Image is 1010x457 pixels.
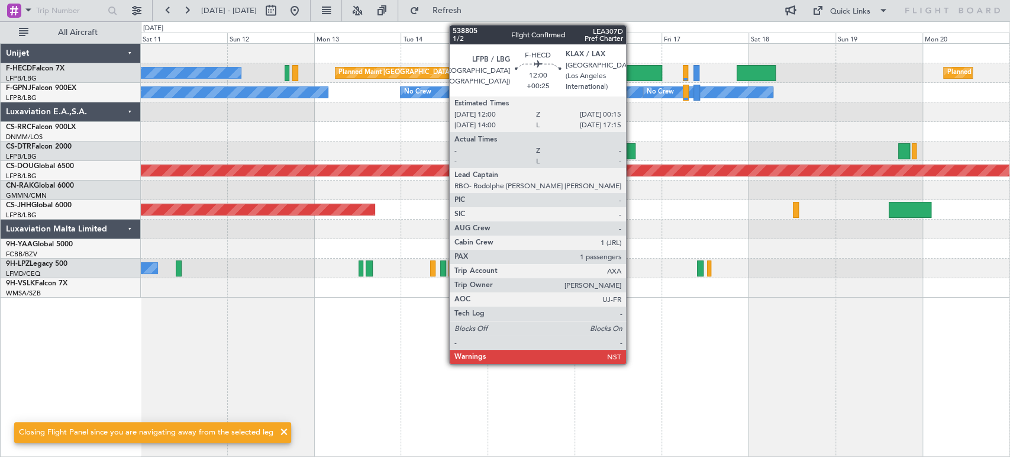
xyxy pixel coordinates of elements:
div: Mon 13 [314,33,401,43]
a: LFPB/LBG [6,94,37,102]
a: F-GPNJFalcon 900EX [6,85,76,92]
input: Trip Number [36,2,104,20]
span: CS-RRC [6,124,31,131]
div: Tue 14 [401,33,488,43]
div: Wed 15 [488,33,575,43]
a: LFPB/LBG [6,172,37,181]
div: No Crew [646,83,673,101]
a: CN-RAKGlobal 6000 [6,182,74,189]
div: Planned Maint [GEOGRAPHIC_DATA] ([GEOGRAPHIC_DATA]) [338,64,525,82]
span: 9H-YAA [6,241,33,248]
div: Mon 20 [922,33,1009,43]
span: All Aircraft [31,28,125,37]
a: DNMM/LOS [6,133,43,141]
a: WMSA/SZB [6,289,41,298]
div: Quick Links [830,6,870,18]
a: LFMD/CEQ [6,269,40,278]
a: CS-DOUGlobal 6500 [6,163,74,170]
span: F-GPNJ [6,85,31,92]
a: 9H-LPZLegacy 500 [6,260,67,268]
span: Refresh [422,7,472,15]
div: Sat 18 [748,33,835,43]
a: 9H-YAAGlobal 5000 [6,241,73,248]
span: CN-RAK [6,182,34,189]
div: Thu 16 [575,33,661,43]
div: Sat 11 [140,33,227,43]
div: Closing Flight Panel since you are navigating away from the selected leg [19,427,273,439]
a: F-HECDFalcon 7X [6,65,64,72]
a: LFPB/LBG [6,211,37,220]
a: CS-RRCFalcon 900LX [6,124,76,131]
a: CS-DTRFalcon 2000 [6,143,72,150]
span: 9H-LPZ [6,260,30,268]
a: CS-JHHGlobal 6000 [6,202,72,209]
div: Sun 12 [227,33,314,43]
div: [DATE] [143,24,163,34]
div: No Crew [404,83,431,101]
div: Sun 19 [835,33,922,43]
a: FCBB/BZV [6,250,37,259]
span: CS-DOU [6,163,34,170]
a: 9H-VSLKFalcon 7X [6,280,67,287]
span: F-HECD [6,65,32,72]
span: CS-DTR [6,143,31,150]
a: GMMN/CMN [6,191,47,200]
button: Quick Links [806,1,894,20]
span: 9H-VSLK [6,280,35,287]
a: LFPB/LBG [6,74,37,83]
button: Refresh [404,1,475,20]
span: CS-JHH [6,202,31,209]
button: All Aircraft [13,23,128,42]
span: [DATE] - [DATE] [201,5,257,16]
a: LFPB/LBG [6,152,37,161]
div: Fri 17 [661,33,748,43]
